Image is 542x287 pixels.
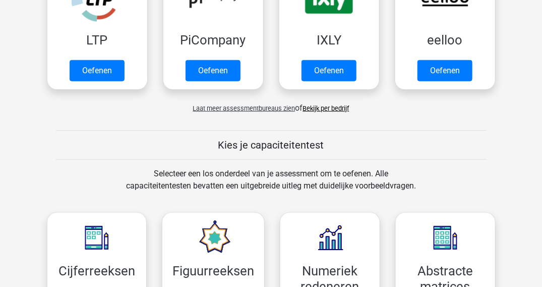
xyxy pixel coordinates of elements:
[302,60,356,81] a: Oefenen
[303,105,349,112] a: Bekijk per bedrijf
[116,168,426,204] div: Selecteer een los onderdeel van je assessment om te oefenen. Alle capaciteitentesten bevatten een...
[39,94,503,114] div: of
[56,139,487,151] h5: Kies je capaciteitentest
[417,60,472,81] a: Oefenen
[193,105,295,112] span: Laat meer assessmentbureaus zien
[186,60,240,81] a: Oefenen
[70,60,125,81] a: Oefenen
